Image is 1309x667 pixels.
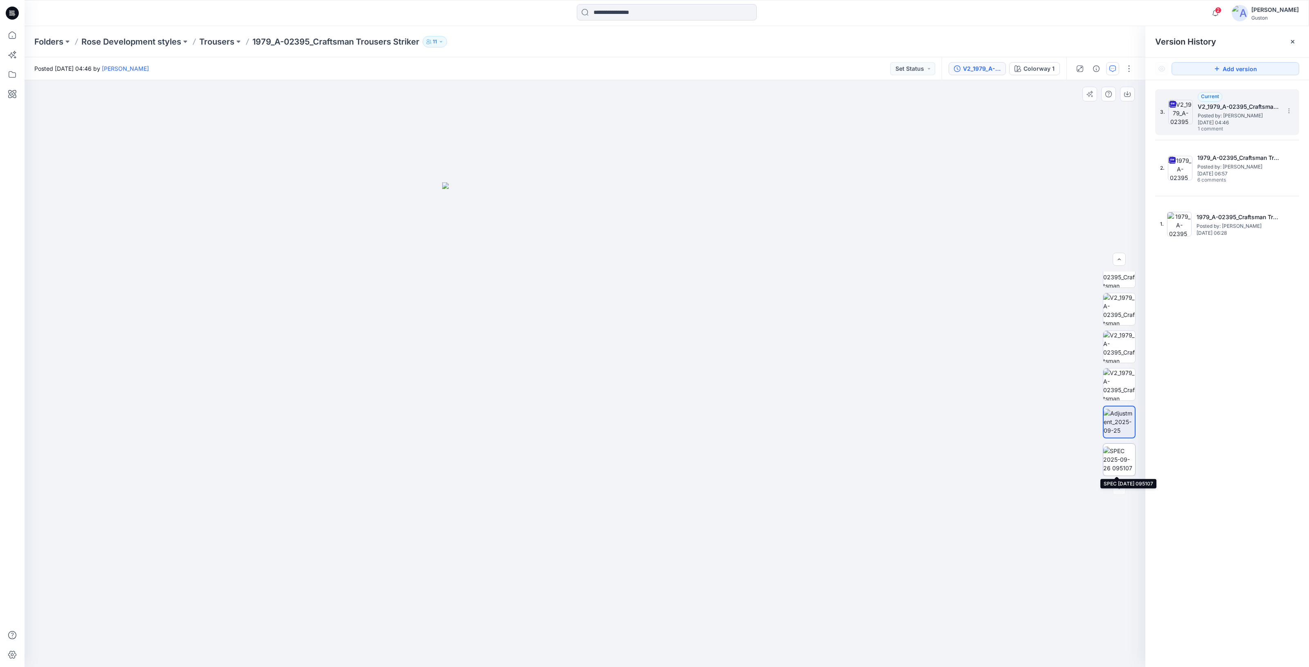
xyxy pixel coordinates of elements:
img: SPEC 2025-09-26 095107 [1103,447,1135,472]
h5: V2_1979_A-02395_Craftsman Trousers Striker [1198,102,1280,112]
span: Current [1201,93,1219,99]
span: Posted by: Tharindu Lakmal Perera [1197,163,1279,171]
img: eyJhbGciOiJIUzI1NiIsImtpZCI6IjAiLCJzbHQiOiJzZXMiLCJ0eXAiOiJKV1QifQ.eyJkYXRhIjp7InR5cGUiOiJzdG9yYW... [442,182,728,667]
a: Folders [34,36,63,47]
img: 1979_A-02395_Craftsman Trousers Striker [1167,212,1192,236]
span: Posted by: Tharindu Lakmal Perera [1198,112,1280,120]
button: Details [1090,62,1103,75]
h5: 1979_A-02395_Craftsman Trousers Striker [1197,153,1279,163]
span: 3. [1160,108,1165,116]
img: V2_1979_A-02395_Craftsman Trousers Striker_Colorway 1_Front [1103,256,1135,287]
img: 1979_A-02395_Craftsman Trousers Striker [1168,156,1192,180]
h5: 1979_A-02395_Craftsman Trousers Striker [1197,212,1278,222]
span: Posted by: Tharindu Lakmal Perera [1197,222,1278,230]
span: 1. [1160,220,1164,228]
span: [DATE] 04:46 [1198,120,1280,126]
p: 11 [433,37,437,46]
img: V2_1979_A-02395_Craftsman Trousers Striker [1168,100,1193,124]
span: Version History [1155,37,1216,47]
span: 2. [1160,164,1165,172]
span: 6 comments [1197,177,1255,184]
button: 11 [423,36,447,47]
span: Posted [DATE] 04:46 by [34,64,149,73]
img: V2_1979_A-02395_Craftsman Trousers Striker_Colorway 1_Right [1103,368,1135,400]
button: V2_1979_A-02395_Craftsman Trousers Striker [949,62,1006,75]
img: Adjustment_2025-09-25 [1104,409,1135,435]
img: V2_1979_A-02395_Craftsman Trousers Striker_Colorway 1_Back [1103,293,1135,325]
div: [PERSON_NAME] [1251,5,1299,15]
img: avatar [1232,5,1248,21]
span: [DATE] 06:57 [1197,171,1279,177]
button: Colorway 1 [1009,62,1060,75]
div: Guston [1251,15,1299,21]
a: [PERSON_NAME] [102,65,149,72]
button: Add version [1172,62,1299,75]
a: Trousers [199,36,234,47]
span: [DATE] 06:28 [1197,230,1278,236]
button: Show Hidden Versions [1155,62,1168,75]
div: V2_1979_A-02395_Craftsman Trousers Striker [963,64,1001,73]
img: V2_1979_A-02395_Craftsman Trousers Striker_Colorway 1_Left [1103,331,1135,363]
a: Rose Development styles [81,36,181,47]
p: 1979_A-02395_Craftsman Trousers Striker [252,36,419,47]
div: Colorway 1 [1023,64,1055,73]
button: Close [1289,38,1296,45]
span: 2 [1215,7,1221,13]
span: 1 comment [1198,126,1255,133]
